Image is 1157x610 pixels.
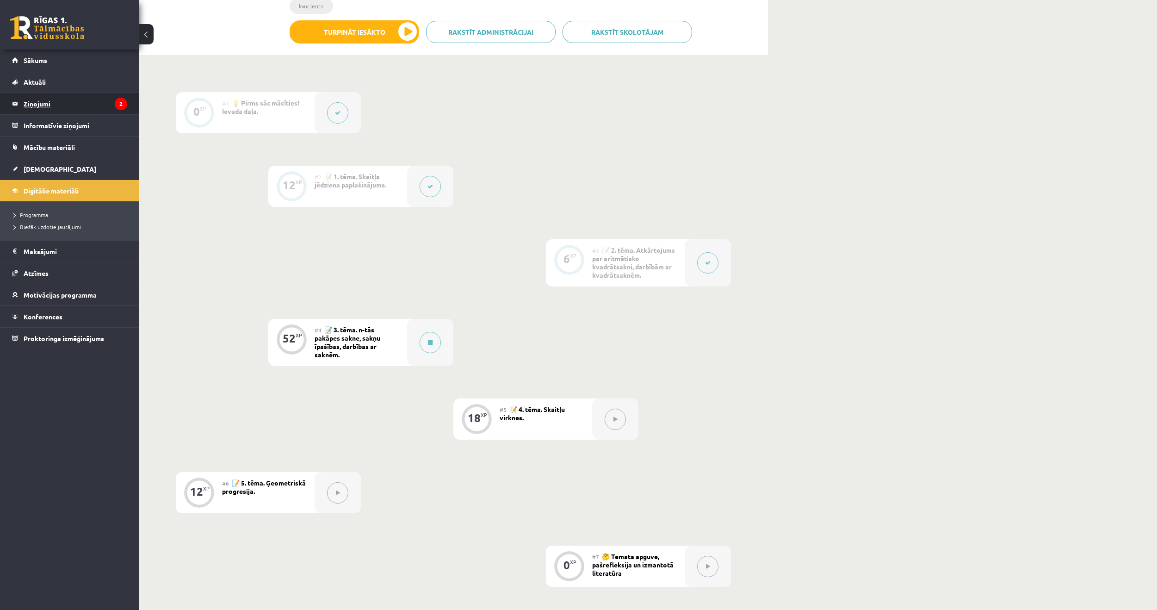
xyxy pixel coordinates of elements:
[222,100,229,107] span: #1
[222,99,299,115] span: 💡 Pirms sāc mācīties! Ievada daļa.
[24,312,62,321] span: Konferences
[12,71,127,93] a: Aktuāli
[296,333,302,338] div: XP
[563,255,570,263] div: 6
[570,560,576,565] div: XP
[10,16,84,39] a: Rīgas 1. Tālmācības vidusskola
[14,223,81,230] span: Biežāk uzdotie jautājumi
[24,115,127,136] legend: Informatīvie ziņojumi
[563,561,570,569] div: 0
[570,253,576,258] div: XP
[12,306,127,327] a: Konferences
[500,405,565,422] span: 📝 4. tēma. Skaitļu virknes.
[283,334,296,342] div: 52
[12,158,127,180] a: [DEMOGRAPHIC_DATA]
[203,486,210,491] div: XP
[24,56,47,64] span: Sākums
[563,21,692,43] a: Rakstīt skolotājam
[193,107,200,116] div: 0
[24,93,127,114] legend: Ziņojumi
[14,211,130,219] a: Programma
[12,328,127,349] a: Proktoringa izmēģinājums
[315,173,322,181] span: #2
[481,412,487,417] div: XP
[24,78,46,86] span: Aktuāli
[592,553,599,560] span: #7
[24,291,97,299] span: Motivācijas programma
[468,414,481,422] div: 18
[222,479,306,495] span: 📝 5. tēma. Ģeometriskā progresija.
[12,93,127,114] a: Ziņojumi2
[12,115,127,136] a: Informatīvie ziņojumi
[592,247,599,254] span: #3
[24,187,79,195] span: Digitālie materiāli
[24,143,75,151] span: Mācību materiāli
[24,165,96,173] span: [DEMOGRAPHIC_DATA]
[12,284,127,305] a: Motivācijas programma
[12,50,127,71] a: Sākums
[500,406,507,413] span: #5
[426,21,556,43] a: Rakstīt administrācijai
[315,325,380,359] span: 📝 3. tēma. n-tās pakāpes sakne, sakņu īpašības, darbības ar saknēm.
[222,479,229,487] span: #6
[315,172,386,189] span: 📝 1. tēma. Skaitļa jēdziena paplašinājums.
[14,223,130,231] a: Biežāk uzdotie jautājumi
[24,334,104,342] span: Proktoringa izmēģinājums
[592,246,675,279] span: 📝 2. tēma. Atkārtojums par aritmētisko kvadrātsakni, darbībām ar kvadrātsaknēm.
[296,180,302,185] div: XP
[12,180,127,201] a: Digitālie materiāli
[115,98,127,110] i: 2
[200,106,206,111] div: XP
[12,262,127,284] a: Atzīmes
[24,241,127,262] legend: Maksājumi
[14,211,48,218] span: Programma
[12,137,127,158] a: Mācību materiāli
[12,241,127,262] a: Maksājumi
[190,487,203,496] div: 12
[290,20,419,44] button: Turpināt iesākto
[283,181,296,189] div: 12
[315,326,322,334] span: #4
[24,269,49,277] span: Atzīmes
[592,552,674,577] span: 🤔 Temata apguve, pašrefleksija un izmantotā literatūra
